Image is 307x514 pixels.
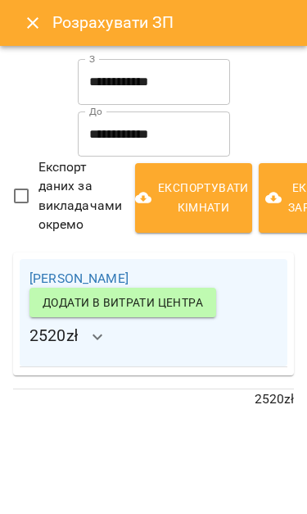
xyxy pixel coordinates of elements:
h6: Розрахувати ЗП [52,10,294,35]
button: Додати в витрати центра [29,288,216,317]
span: Додати в витрати центра [43,293,203,312]
span: Експорт даних за викладачами окремо [38,157,123,234]
span: Експортувати кімнати [148,178,238,217]
button: Close [13,3,52,43]
a: [PERSON_NAME] [29,271,129,286]
button: Експортувати кімнати [135,163,251,232]
p: 2520 zł [13,389,294,409]
h6: 2520 zł [29,288,278,357]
